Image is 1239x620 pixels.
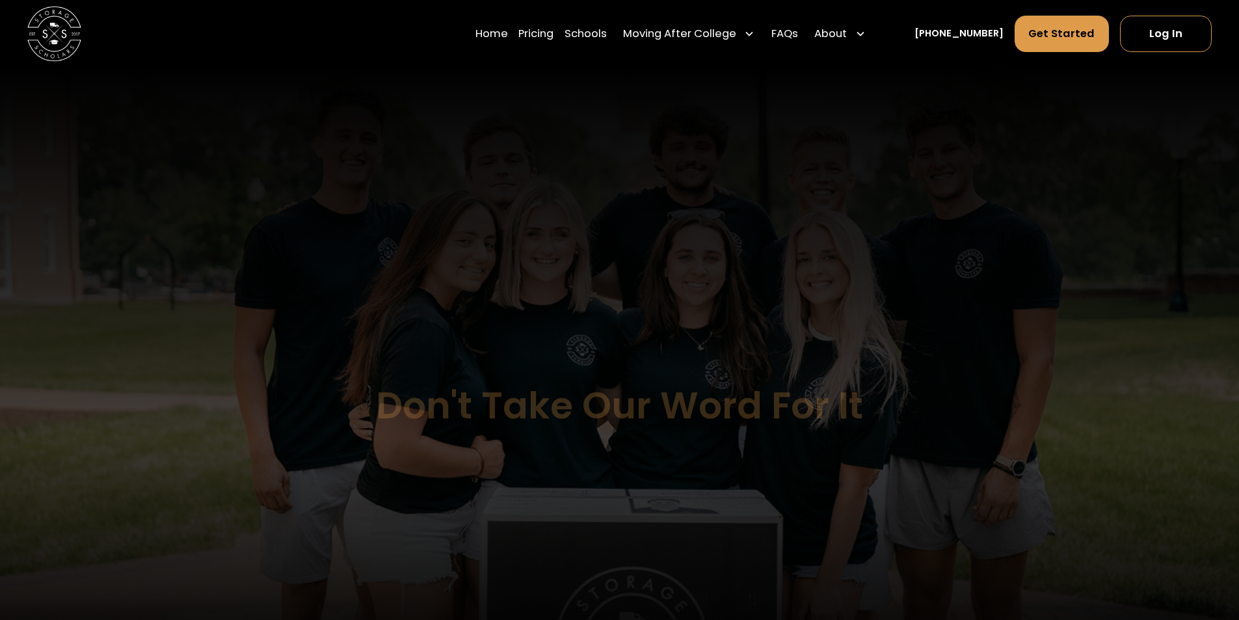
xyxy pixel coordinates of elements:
a: Get Started [1015,16,1110,52]
a: home [27,7,81,61]
a: Schools [565,15,607,53]
a: Home [475,15,508,53]
a: FAQs [771,15,798,53]
a: Log In [1120,16,1212,52]
a: Pricing [518,15,553,53]
div: Moving After College [623,26,736,42]
div: Moving After College [618,15,761,53]
img: Storage Scholars main logo [27,7,81,61]
h1: Don't Take Our Word For It [376,385,863,426]
div: About [809,15,872,53]
a: [PHONE_NUMBER] [914,27,1004,41]
div: About [814,26,847,42]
